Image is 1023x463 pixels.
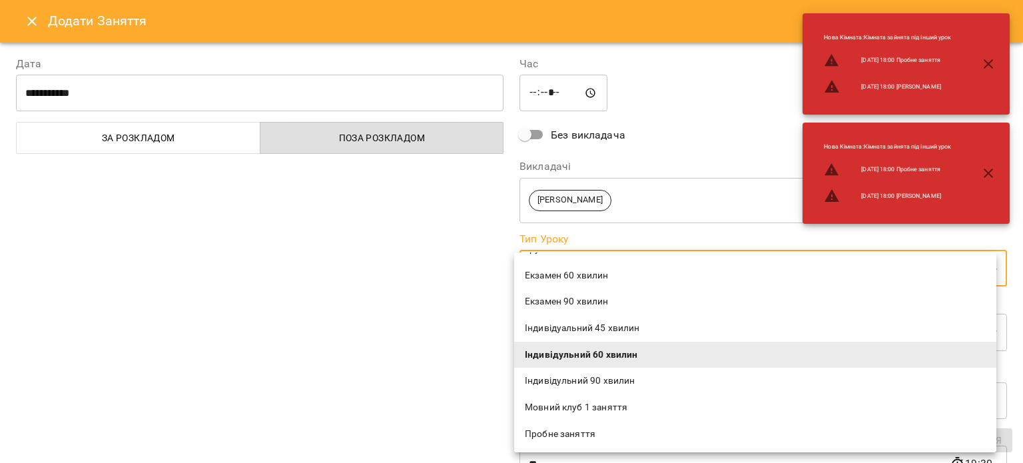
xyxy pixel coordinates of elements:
li: [DATE] 18:00 Пробне заняття [813,47,962,74]
li: Нова Кімната : Кімната зайнята під інший урок [813,137,962,157]
li: [DATE] 18:00 [PERSON_NAME] [813,73,962,100]
span: Мовний клуб 1 заняття [525,401,986,414]
li: Нова Кімната : Кімната зайнята під інший урок [813,28,962,47]
li: [DATE] 18:00 Пробне заняття [813,157,962,183]
span: Пробне заняття [525,428,986,441]
span: Індивідульний 60 хвилин [525,348,986,362]
span: Індивідульний 90 хвилин [525,374,986,388]
span: Індивідуальний 45 хвилин [525,322,986,335]
li: [DATE] 18:00 [PERSON_NAME] [813,183,962,209]
span: Екзамен 60 хвилин [525,269,986,282]
span: Екзамен 90 хвилин [525,295,986,308]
